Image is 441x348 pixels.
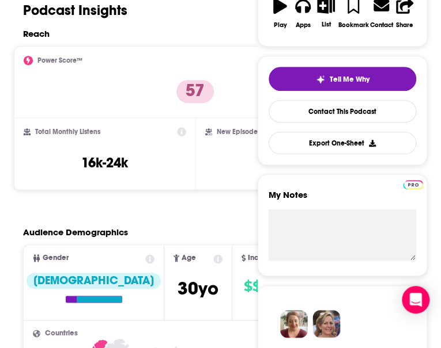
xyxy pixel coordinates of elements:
[243,277,251,296] span: $
[45,330,78,337] span: Countries
[27,273,161,289] div: [DEMOGRAPHIC_DATA]
[176,80,214,103] p: 57
[23,28,50,39] h2: Reach
[280,310,308,338] img: Sydney Profile
[273,21,287,29] div: Play
[23,2,127,19] h1: Podcast Insights
[269,67,416,91] button: tell me why sparkleTell Me Why
[402,286,429,313] div: Open Intercom Messenger
[37,56,82,64] h2: Power Score™
[330,75,370,84] span: Tell Me Why
[252,277,261,296] span: $
[370,21,393,29] div: Contact
[248,254,274,262] span: Income
[182,254,196,262] span: Age
[321,21,330,28] div: List
[316,75,325,84] img: tell me why sparkle
[81,154,128,171] h3: 16k-24k
[43,254,69,262] span: Gender
[35,128,100,136] h2: Total Monthly Listens
[403,178,423,189] a: Pro website
[403,180,423,189] img: Podchaser Pro
[217,128,280,136] h2: New Episode Listens
[178,277,218,300] span: 30 yo
[396,21,413,29] div: Share
[338,21,368,29] div: Bookmark
[269,189,416,209] label: My Notes
[23,227,128,238] h2: Audience Demographics
[312,310,340,338] img: Barbara Profile
[296,21,311,29] div: Apps
[269,100,416,123] a: Contact This Podcast
[269,132,416,154] button: Export One-Sheet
